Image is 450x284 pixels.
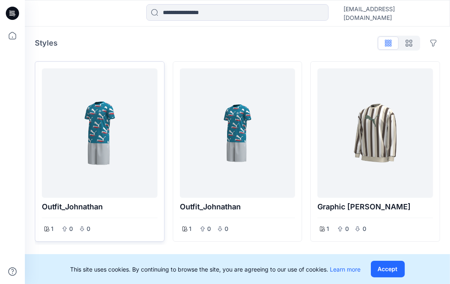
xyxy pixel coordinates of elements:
p: Graphic [PERSON_NAME] [317,201,433,213]
p: 1 [51,224,53,234]
p: 0 [224,224,229,234]
a: Learn more [330,266,361,273]
div: [EMAIL_ADDRESS][DOMAIN_NAME] [344,5,440,22]
p: 1 [189,224,191,234]
p: 1 [327,224,329,234]
p: 0 [362,224,367,234]
p: This site uses cookies. By continuing to browse the site, you are agreeing to our use of cookies. [70,265,361,274]
p: Outfit_Johnathan [42,201,157,213]
p: Styles [35,37,58,49]
p: 0 [86,224,91,234]
button: Options [427,36,440,50]
p: 0 [69,224,74,234]
p: 0 [344,224,349,234]
p: Outfit_Johnathan [180,201,295,213]
button: Accept [371,261,405,277]
p: 0 [207,224,212,234]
